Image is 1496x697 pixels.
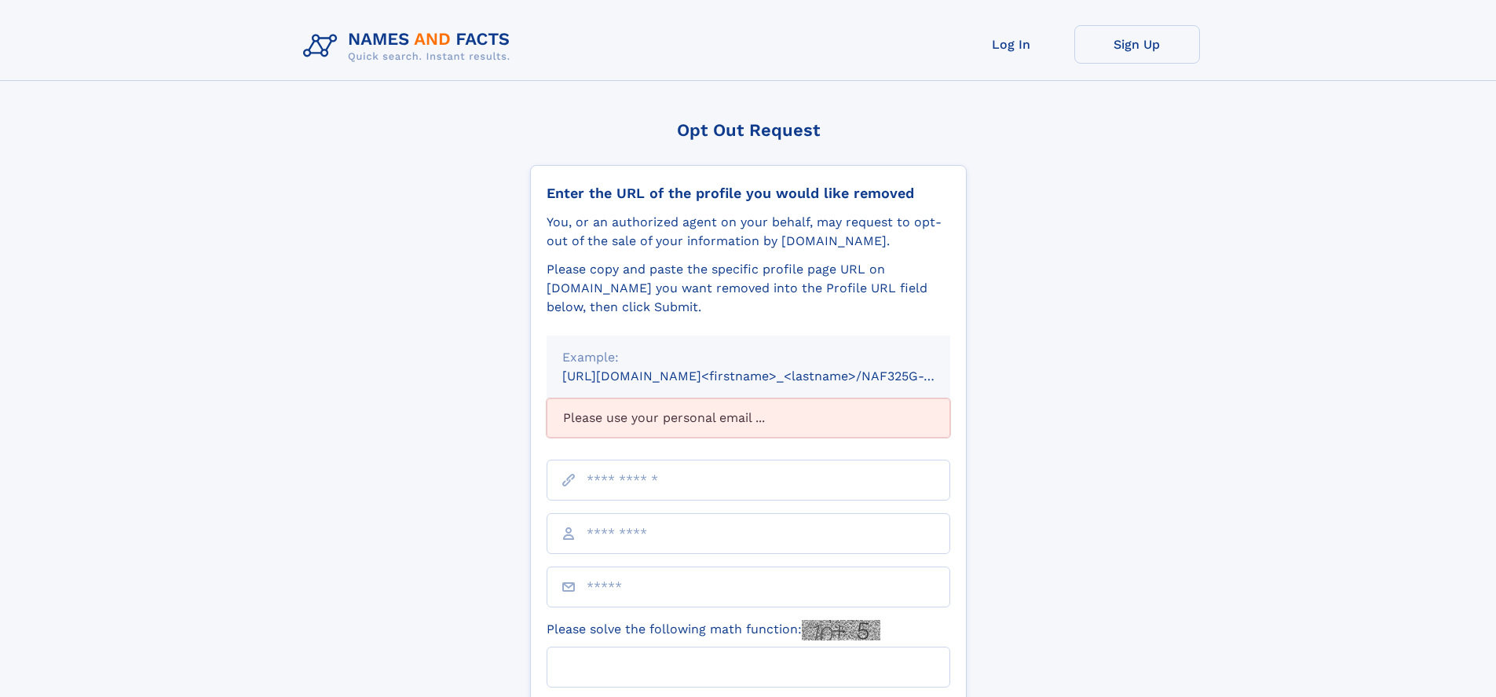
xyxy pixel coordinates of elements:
div: Please use your personal email ... [547,398,950,438]
img: Logo Names and Facts [297,25,523,68]
label: Please solve the following math function: [547,620,880,640]
div: Please copy and paste the specific profile page URL on [DOMAIN_NAME] you want removed into the Pr... [547,260,950,317]
div: You, or an authorized agent on your behalf, may request to opt-out of the sale of your informatio... [547,213,950,251]
a: Sign Up [1074,25,1200,64]
div: Opt Out Request [530,120,967,140]
div: Example: [562,348,935,367]
div: Enter the URL of the profile you would like removed [547,185,950,202]
a: Log In [949,25,1074,64]
small: [URL][DOMAIN_NAME]<firstname>_<lastname>/NAF325G-xxxxxxxx [562,369,980,383]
